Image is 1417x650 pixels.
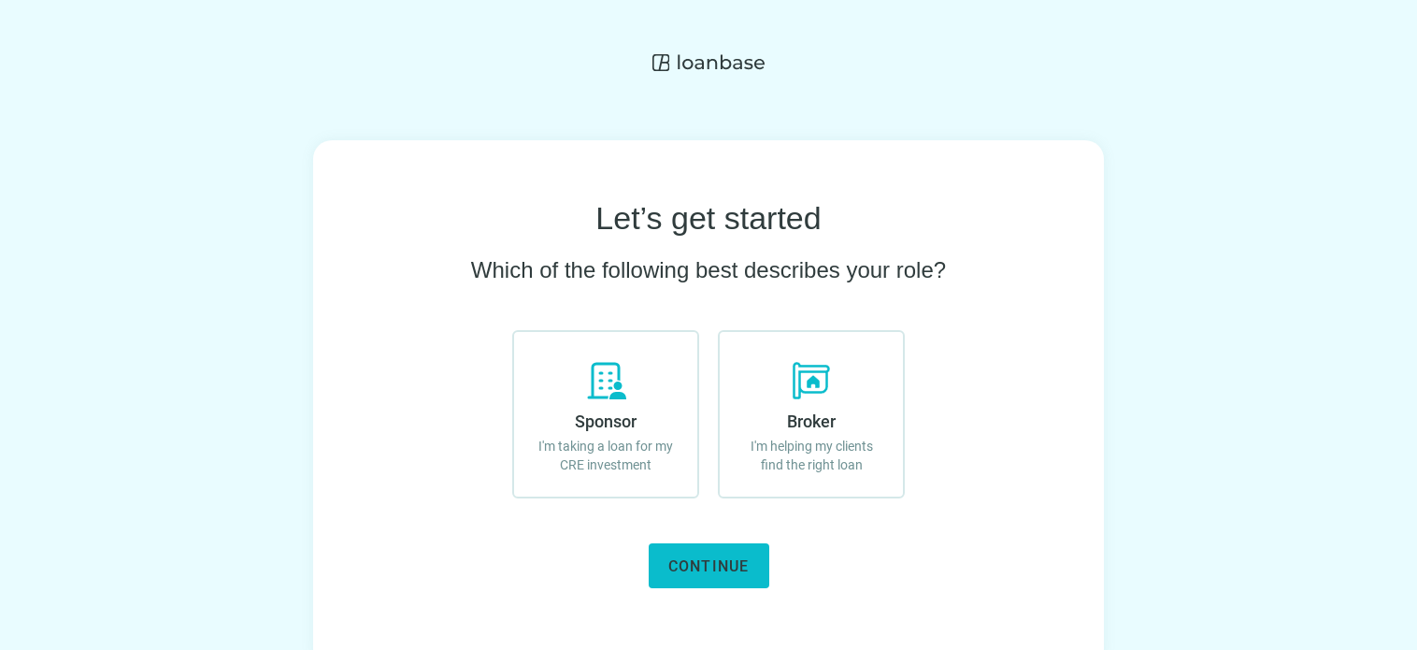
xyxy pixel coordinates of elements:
p: I'm helping my clients find the right loan [738,437,884,474]
p: I'm taking a loan for my CRE investment [533,437,679,474]
button: Continue [649,543,769,588]
h2: Which of the following best describes your role? [471,255,946,285]
span: Broker [787,412,836,431]
h1: Let’s get started [595,200,821,237]
span: Sponsor [575,412,637,431]
span: Continue [668,557,750,575]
